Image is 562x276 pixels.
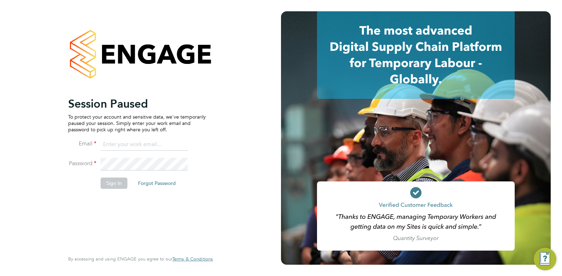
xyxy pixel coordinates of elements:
a: Terms & Conditions [172,256,213,262]
input: Enter your work email... [101,138,188,151]
label: Password [68,160,96,167]
button: Engage Resource Center [534,248,556,270]
p: To protect your account and sensitive data, we've temporarily paused your session. Simply enter y... [68,114,206,133]
button: Forgot Password [132,178,181,189]
button: Sign In [101,178,127,189]
label: Email [68,140,96,148]
span: By accessing and using ENGAGE you agree to our [68,256,213,262]
h2: Session Paused [68,97,206,111]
